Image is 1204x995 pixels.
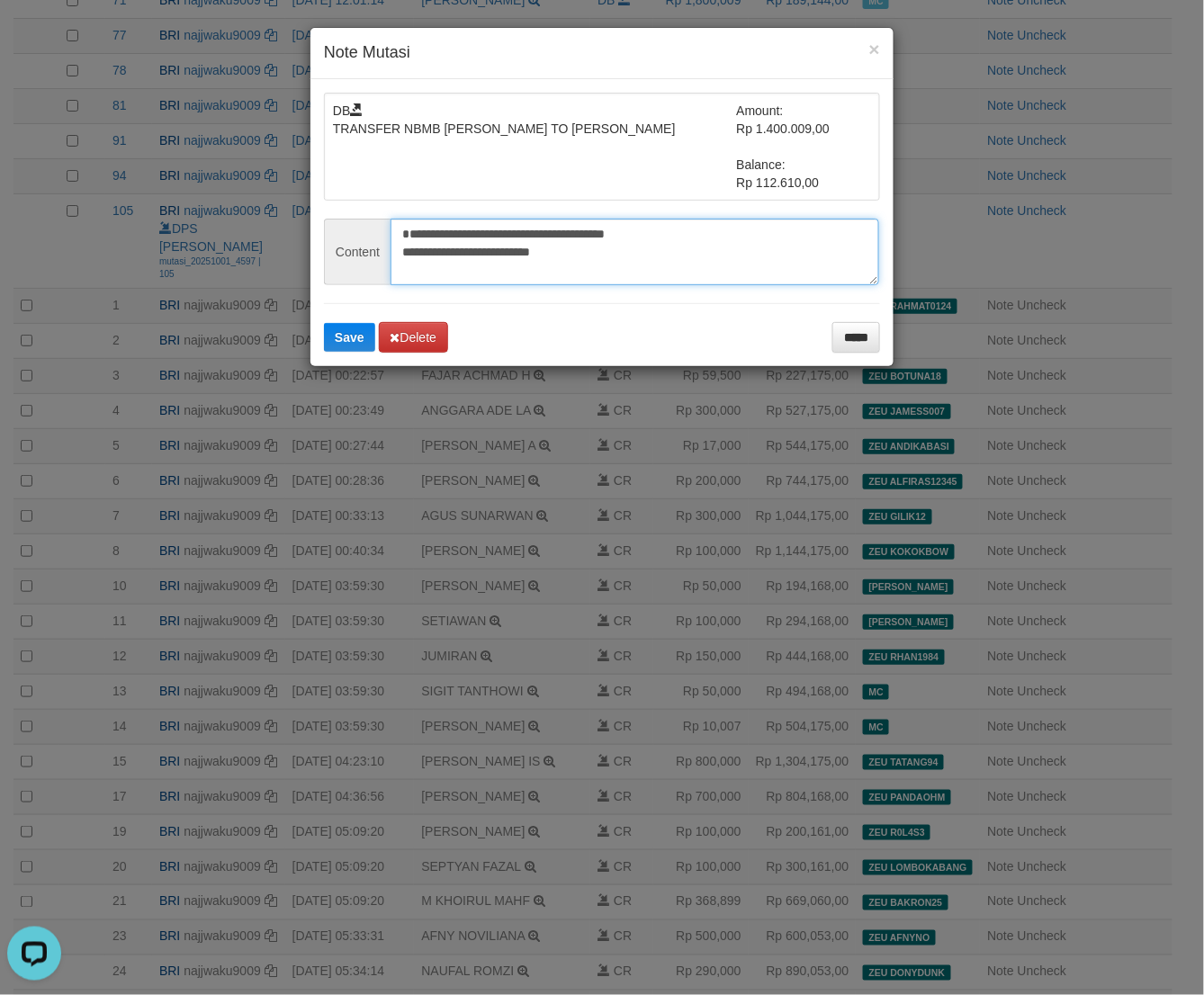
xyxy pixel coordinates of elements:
button: Open LiveChat chat widget [7,7,61,61]
button: Delete [379,322,448,353]
td: DB TRANSFER NBMB [PERSON_NAME] TO [PERSON_NAME] [333,102,737,192]
td: Amount: Rp 1.400.009,00 Balance: Rp 112.610,00 [737,102,872,192]
button: Save [324,323,375,352]
span: Save [335,330,364,345]
h4: Note Mutasi [324,41,880,65]
span: Content [324,219,391,286]
button: × [869,40,880,58]
span: Delete [391,330,436,345]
